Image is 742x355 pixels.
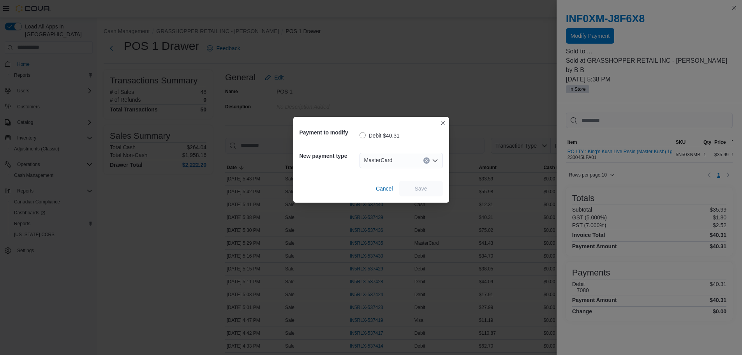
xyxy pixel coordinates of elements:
span: Cancel [376,185,393,193]
h5: New payment type [300,148,358,164]
button: Cancel [373,181,396,196]
span: MasterCard [364,155,393,165]
h5: Payment to modify [300,125,358,140]
button: Open list of options [432,157,438,164]
input: Accessible screen reader label [396,156,397,165]
button: Clear input [423,157,430,164]
button: Save [399,181,443,196]
span: Save [415,185,427,193]
label: Debit $40.31 [360,131,400,140]
button: Closes this modal window [438,118,448,128]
